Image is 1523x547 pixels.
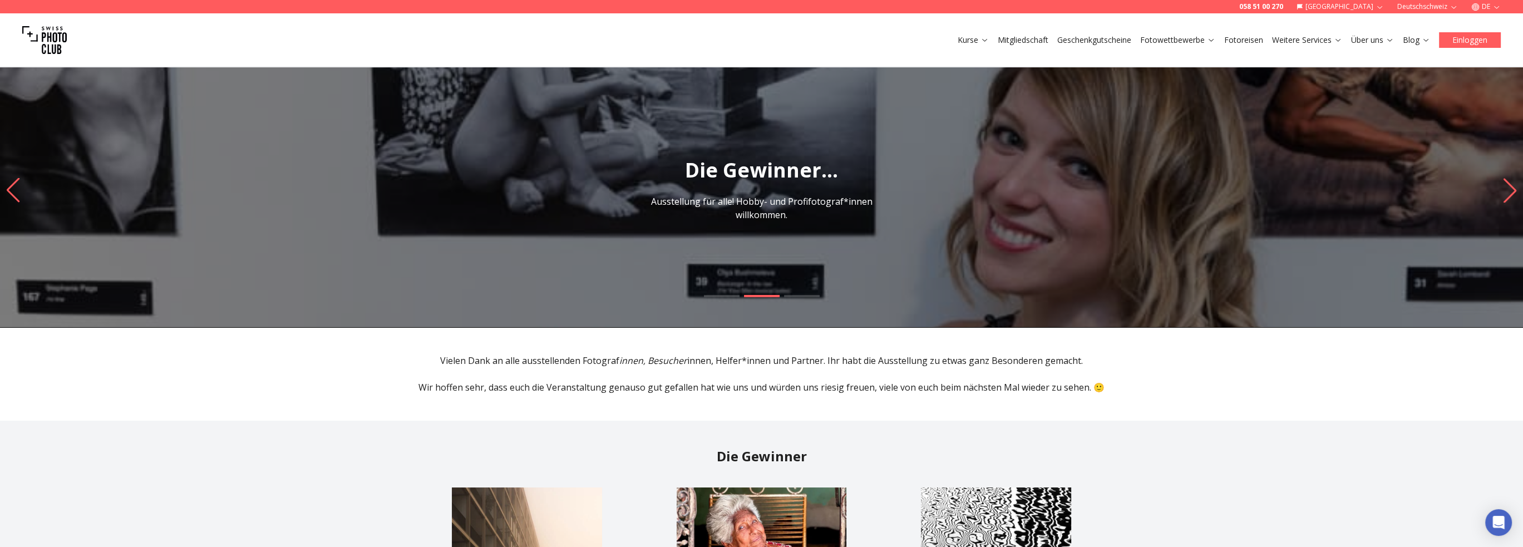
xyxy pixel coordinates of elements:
a: Blog [1403,35,1430,46]
button: Blog [1398,32,1435,48]
button: Über uns [1347,32,1398,48]
button: Fotowettbewerbe [1136,32,1220,48]
button: Weitere Services [1268,32,1347,48]
button: Kurse [953,32,993,48]
p: Ausstellung für alle! Hobby- und Profifotograf*innen willkommen. [637,195,886,221]
div: Open Intercom Messenger [1485,509,1512,536]
button: Geschenkgutscheine [1053,32,1136,48]
a: Fotoreisen [1224,35,1263,46]
a: Mitgliedschaft [998,35,1048,46]
a: Kurse [958,35,989,46]
a: 058 51 00 270 [1239,2,1283,11]
button: Mitgliedschaft [993,32,1053,48]
button: Einloggen [1439,32,1501,48]
p: Vielen Dank an alle ausstellenden Fotograf innen, Helfer*innen und Partner. Ihr habt die Ausstell... [415,354,1109,367]
a: Über uns [1351,35,1394,46]
a: Weitere Services [1272,35,1342,46]
button: Fotoreisen [1220,32,1268,48]
a: Geschenkgutscheine [1057,35,1131,46]
a: Fotowettbewerbe [1140,35,1215,46]
em: innen, Besucher [619,354,687,367]
img: Swiss photo club [22,18,67,62]
h2: Die Gewinner [415,447,1109,465]
p: Wir hoffen sehr, dass euch die Veranstaltung genauso gut gefallen hat wie uns und würden uns ries... [415,381,1109,394]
